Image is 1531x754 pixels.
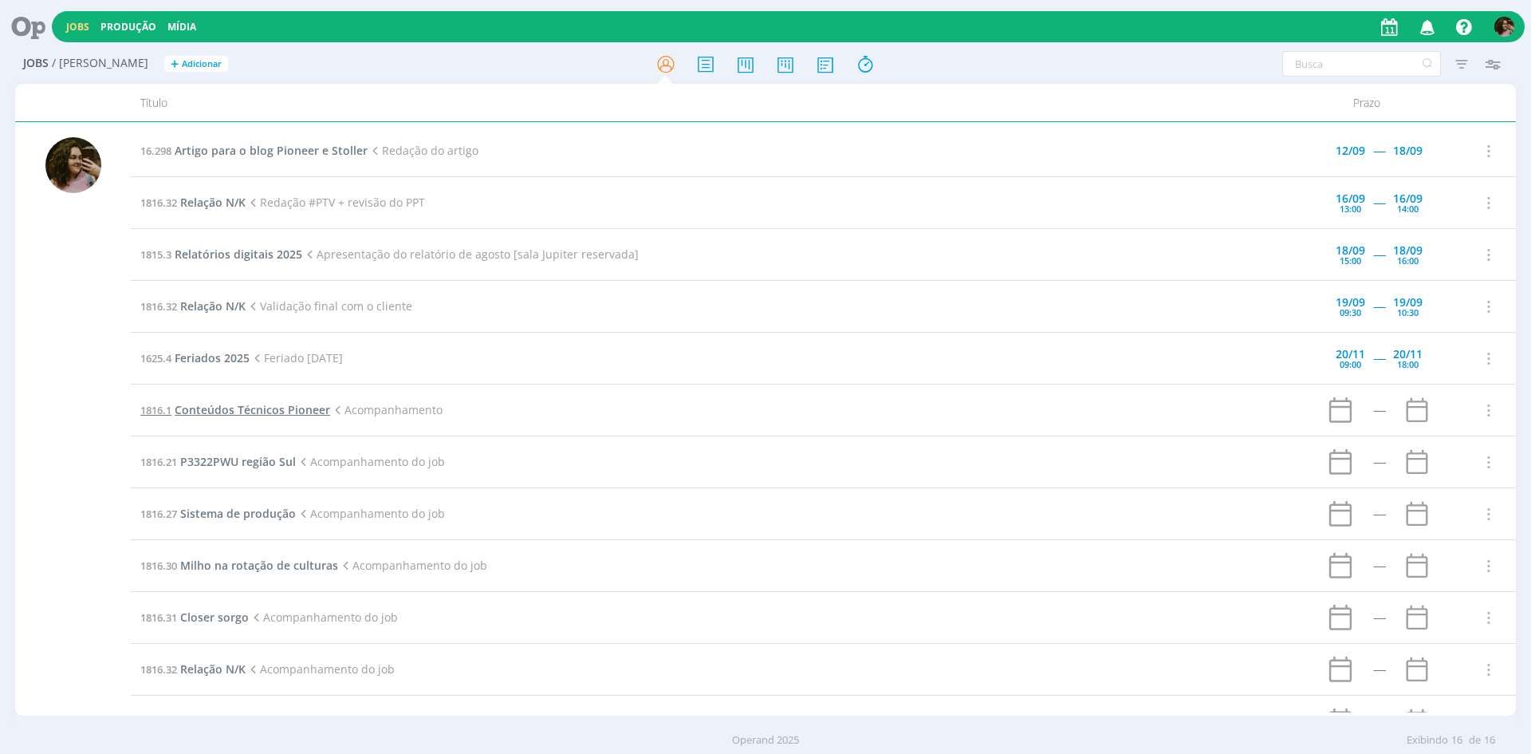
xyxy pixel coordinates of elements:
span: Acompanhamento do job [246,661,395,677]
span: Relação N/K [180,298,246,314]
span: 1815.3 [140,247,171,262]
span: Acompanhamento do job [249,610,398,625]
div: 10:30 [1397,308,1419,317]
span: Acompanhamento do job [338,558,487,573]
button: Mídia [163,21,201,34]
button: Produção [96,21,161,34]
a: 1816.21P3322PWU região Sul [140,454,296,469]
span: Artigo para o blog Pioneer e Stoller [175,143,368,158]
div: 19/09 [1393,297,1423,308]
span: + [171,56,179,73]
span: Acompanhamento do job [296,506,445,521]
button: Jobs [61,21,94,34]
a: 1625.4Feriados 2025 [140,350,250,365]
div: 20/11 [1393,349,1423,360]
span: Closer sorgo [180,610,249,625]
div: ----- [1373,456,1385,468]
span: de [1469,732,1481,748]
span: Apresentação do relatório de agosto [sala Jupiter reservada] [302,247,639,262]
div: 15:00 [1340,256,1361,265]
span: Relatórios digitais 2025 [175,247,302,262]
a: Mídia [167,20,196,34]
span: ----- [1373,298,1385,314]
img: N [45,137,101,193]
a: 1816.32Relação N/K [140,661,246,677]
span: 1816.1 [140,403,171,417]
span: 1816.31 [140,610,177,625]
div: 19/09 [1336,297,1365,308]
span: Jobs [23,57,49,70]
span: Exibindo [1407,732,1448,748]
span: 16 [1484,732,1495,748]
div: Prazo [1277,84,1456,121]
span: Acompanhamento [330,402,443,417]
div: 09:30 [1340,308,1361,317]
button: N [1494,13,1515,41]
div: 18/09 [1393,245,1423,256]
div: Título [131,84,1277,121]
span: 1816.27 [140,507,177,521]
span: Redação do artigo [368,143,478,158]
img: N [1494,17,1514,37]
span: P3322PWU região Sul [180,454,296,469]
div: ----- [1373,508,1385,519]
span: ----- [1373,195,1385,210]
div: ----- [1373,664,1385,675]
div: 20/11 [1336,349,1365,360]
span: 1816.32 [140,662,177,677]
span: Acompanhamento do job [296,454,445,469]
div: ----- [1373,405,1385,416]
span: / [PERSON_NAME] [52,57,148,70]
span: Feriado [DATE] [250,350,343,365]
a: 1816.31Closer sorgo [140,610,249,625]
span: Adicionar [182,59,222,69]
a: 1816.32Relação N/K [140,195,246,210]
span: 1816.30 [140,559,177,573]
div: 13:00 [1340,204,1361,213]
span: ----- [1373,143,1385,158]
span: Relação N/K [180,661,246,677]
div: 12/09 [1336,145,1365,156]
span: Conteúdos Técnicos Pioneer [175,402,330,417]
div: 18:00 [1397,360,1419,369]
div: ----- [1373,560,1385,571]
div: 16/09 [1393,193,1423,204]
div: ----- [1373,612,1385,623]
a: 1816.30Milho na rotação de culturas [140,558,338,573]
span: ----- [1373,350,1385,365]
div: 18/09 [1393,145,1423,156]
span: 1625.4 [140,351,171,365]
a: 1816.27Sistema de produção [140,506,296,521]
div: 09:00 [1340,360,1361,369]
div: 16:00 [1397,256,1419,265]
span: 1816.32 [140,299,177,314]
span: 16 [1451,732,1462,748]
span: Milho na rotação de culturas [180,558,338,573]
span: Sistema de produção [180,506,296,521]
span: 16.298 [140,144,171,158]
span: Feriados 2025 [175,350,250,365]
input: Busca [1282,51,1441,77]
a: 16.298Artigo para o blog Pioneer e Stoller [140,143,368,158]
span: Redação #PTV + revisão do PPT [246,195,425,210]
span: 1816.32 [140,195,177,210]
span: Relação N/K [180,195,246,210]
div: 16/09 [1336,193,1365,204]
a: 1816.1Conteúdos Técnicos Pioneer [140,402,330,417]
a: Produção [100,20,156,34]
button: +Adicionar [164,56,228,73]
span: ----- [1373,247,1385,262]
span: 1816.21 [140,455,177,469]
a: 1815.3Relatórios digitais 2025 [140,247,302,262]
a: Jobs [66,20,89,34]
div: 18/09 [1336,245,1365,256]
span: Validação final com o cliente [246,298,412,314]
div: 14:00 [1397,204,1419,213]
a: 1816.32Relação N/K [140,298,246,314]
